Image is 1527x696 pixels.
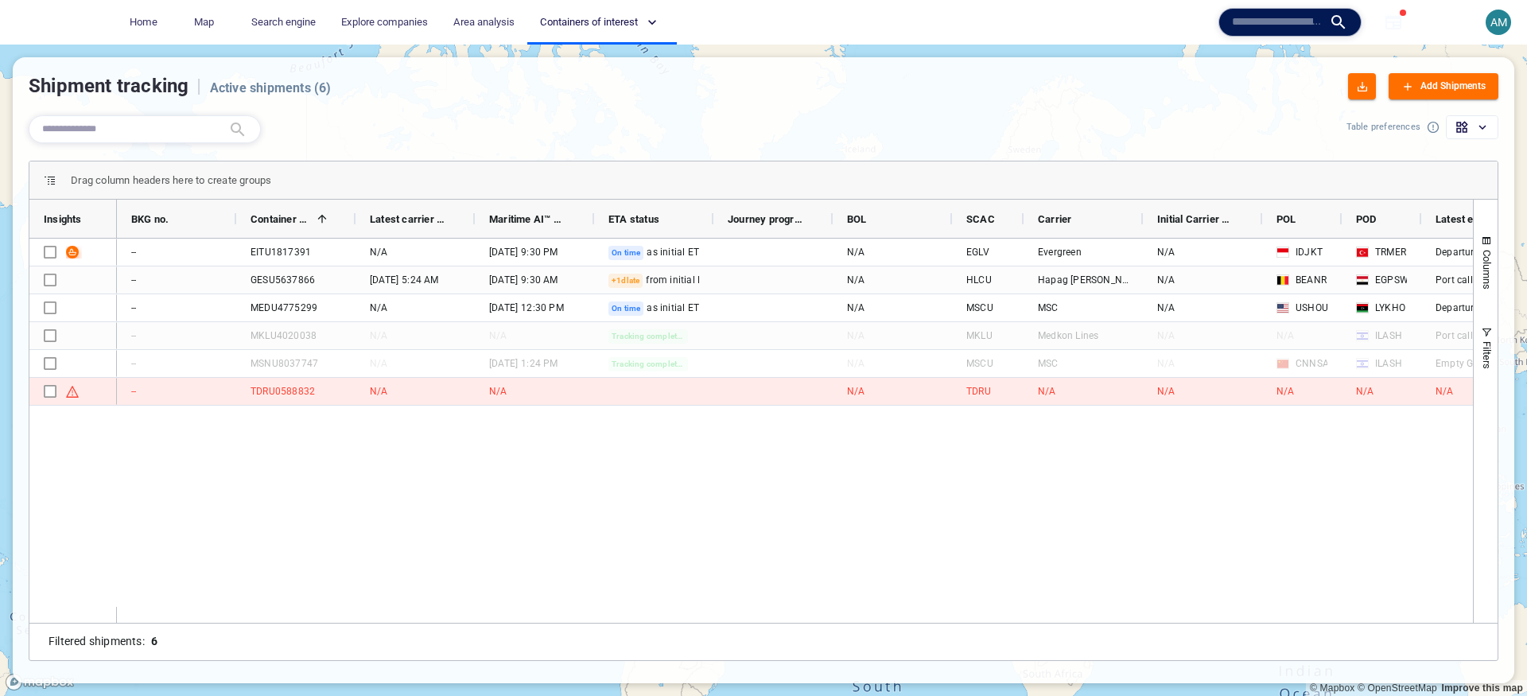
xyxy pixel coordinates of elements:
[188,9,226,37] a: Map
[521,356,558,371] span: 1:24 pm
[612,247,640,259] span: On time
[489,213,567,225] span: Maritime AI™ Predictive ETA
[1157,329,1175,343] p: N/A
[489,356,518,371] span: [DATE]
[1436,384,1454,399] p: N/A
[1038,273,1129,287] div: Hapag [PERSON_NAME]
[1459,624,1515,684] iframe: Chat
[370,301,388,315] p: N/A
[489,245,518,259] span: [DATE]
[1292,242,1326,262] div: IDJKT
[540,14,657,32] span: Containers of interest
[251,213,311,225] span: Container no.
[966,329,993,343] div: MKLU
[370,245,388,259] p: N/A
[966,213,995,225] span: SCAC
[29,266,117,294] div: Press SPACE to select this row.
[131,245,136,259] div: --
[1356,330,1369,341] div: Israel
[966,245,989,259] div: EGLV
[847,384,865,399] p: N/A
[1038,384,1056,399] p: N/A
[966,384,991,399] div: TDRU
[612,302,640,314] span: On time
[1372,242,1409,262] div: TRMER
[847,213,867,225] span: BOL
[447,9,521,37] a: Area analysis
[123,9,164,37] a: Home
[1038,329,1098,343] div: Medkon Lines
[1482,6,1514,38] button: AM
[521,301,564,315] span: 12:30 pm
[847,273,865,287] p: N/A
[612,358,685,370] span: Tracking completed
[1389,73,1498,99] button: Add Shipments
[1372,325,1405,346] div: ILASH
[251,329,317,343] div: MKLU4020038
[534,9,670,37] button: Containers of interest
[1417,75,1489,98] div: Add Shipments
[1292,353,1332,374] div: CNNSA
[251,245,311,259] div: EITU1817391
[728,213,806,225] span: Journey progress
[1276,358,1289,369] div: China
[29,322,117,350] div: Press SPACE to select this row.
[151,635,157,647] h6: 6
[131,301,136,315] div: --
[245,9,322,37] a: Search engine
[1157,245,1175,259] p: N/A
[1276,247,1289,258] div: Indonesia
[1038,356,1059,371] div: MSC
[44,213,82,225] span: Insights
[1038,213,1071,225] span: Carrier
[1276,274,1289,286] div: Belgium
[1428,13,1447,32] div: Notification center
[847,245,865,259] p: N/A
[181,9,232,37] button: Map
[1157,213,1235,225] span: Initial Carrier ETD
[131,384,136,399] div: --
[1436,329,1473,343] div: Port call
[29,378,117,406] div: Press SPACE to select this row.
[370,384,388,399] p: N/A
[489,301,518,315] span: [DATE]
[1372,270,1412,290] div: EGPSW
[521,245,558,259] span: 9:30 pm
[29,73,188,99] h5: Shipment tracking
[1356,358,1369,369] div: Israel
[1038,301,1059,315] div: MSC
[29,350,117,378] div: Press SPACE to select this row.
[608,213,659,225] span: ETA status
[1481,341,1493,369] span: Filters
[71,174,271,186] span: Drag column headers here to create groups
[489,329,507,343] p: N/A
[1276,384,1295,399] p: N/A
[29,239,117,266] div: Press SPACE to select this row.
[335,9,434,37] a: Explore companies
[1157,273,1175,287] p: N/A
[370,273,398,287] span: [DATE]
[1356,274,1369,286] div: Egypt
[847,329,865,343] p: N/A
[966,273,992,287] div: HLCU
[370,356,388,371] p: N/A
[1436,213,1494,225] span: Latest event
[251,301,317,315] div: MEDU4775299
[251,356,318,371] div: MSNU8037747
[1276,213,1296,225] span: POL
[1292,297,1331,318] div: USHOU
[402,273,438,287] span: 5:24 am
[1436,301,1511,315] div: Departure at TSP
[251,273,315,287] div: GESU5637866
[966,301,993,315] div: MSCU
[1157,384,1175,399] p: N/A
[131,213,169,225] span: BKG no.
[847,301,865,315] p: N/A
[49,633,145,651] h6: Filtered shipments :
[847,356,865,371] p: N/A
[1436,356,1526,371] div: Empty Gate in at POD
[1356,213,1377,225] span: POD
[1481,250,1493,290] span: Columns
[647,302,705,313] span: as initial ETA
